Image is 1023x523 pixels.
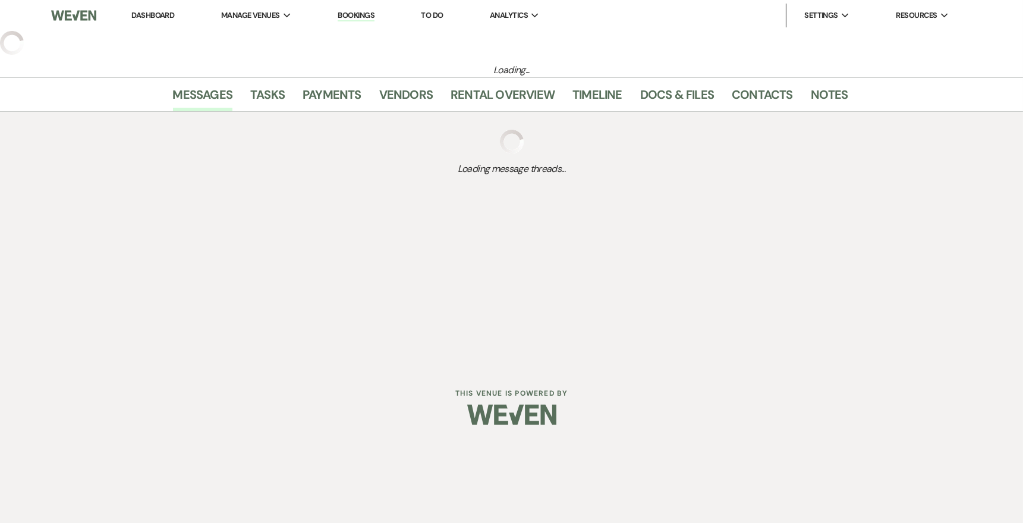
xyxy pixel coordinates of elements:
a: Bookings [338,10,374,21]
span: Resources [896,10,937,21]
a: To Do [421,10,443,20]
span: Manage Venues [221,10,280,21]
img: Weven Logo [467,394,556,436]
a: Notes [811,85,848,111]
span: Settings [804,10,838,21]
img: Weven Logo [51,3,96,28]
a: Docs & Files [640,85,714,111]
a: Vendors [379,85,433,111]
a: Payments [303,85,361,111]
span: Loading message threads... [173,162,851,176]
a: Rental Overview [451,85,555,111]
a: Timeline [572,85,622,111]
img: loading spinner [500,130,524,154]
a: Dashboard [131,10,174,20]
a: Contacts [732,85,793,111]
a: Tasks [250,85,285,111]
span: Analytics [490,10,528,21]
a: Messages [173,85,233,111]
